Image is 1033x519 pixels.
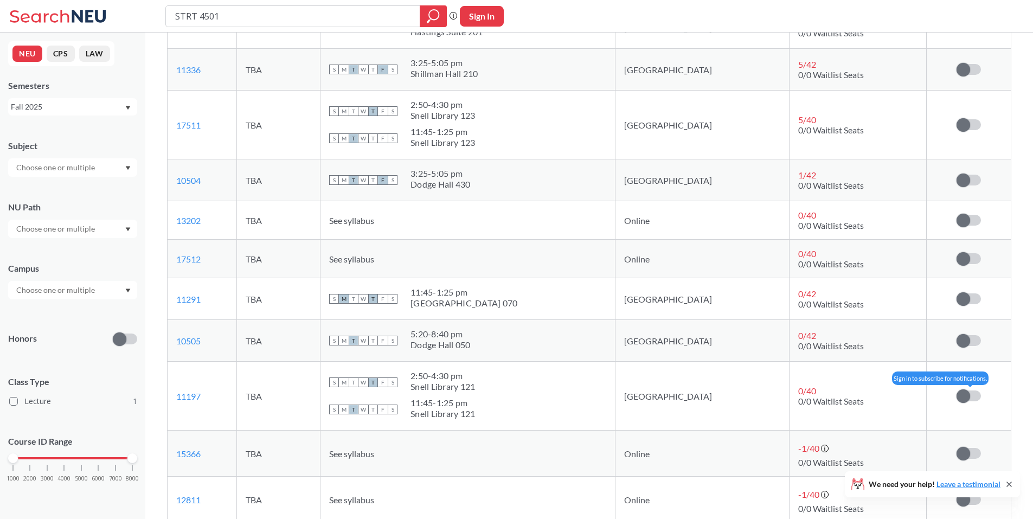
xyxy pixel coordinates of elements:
div: 2:50 - 4:30 pm [410,370,475,381]
span: 0/0 Waitlist Seats [798,28,864,38]
span: 0/0 Waitlist Seats [798,299,864,309]
span: T [368,377,378,387]
span: S [388,175,397,185]
span: We need your help! [869,480,1000,488]
div: Fall 2025 [11,101,124,113]
span: 5000 [75,476,88,482]
span: T [368,294,378,304]
a: 17511 [176,120,201,130]
span: T [349,377,358,387]
span: 0/0 Waitlist Seats [798,180,864,190]
td: [GEOGRAPHIC_DATA] [615,320,789,362]
td: TBA [236,49,320,91]
span: See syllabus [329,215,374,226]
span: F [378,106,388,116]
span: 0/0 Waitlist Seats [798,341,864,351]
span: 0/0 Waitlist Seats [798,396,864,406]
div: 11:45 - 1:25 pm [410,126,475,137]
div: Dropdown arrow [8,281,137,299]
span: T [368,133,378,143]
a: 11336 [176,65,201,75]
span: S [388,405,397,414]
input: Choose one or multiple [11,161,102,174]
label: Lecture [9,394,137,408]
span: W [358,294,368,304]
span: M [339,106,349,116]
svg: magnifying glass [427,9,440,24]
span: 0 / 40 [798,210,816,220]
div: Snell Library 121 [410,381,475,392]
span: 6000 [92,476,105,482]
span: 1 / 42 [798,170,816,180]
span: S [388,65,397,74]
div: Dodge Hall 050 [410,339,471,350]
span: T [349,65,358,74]
span: S [388,336,397,345]
span: T [349,175,358,185]
button: LAW [79,46,110,62]
p: Honors [8,332,37,345]
span: 0/0 Waitlist Seats [798,503,864,514]
span: S [388,133,397,143]
span: 0/0 Waitlist Seats [798,220,864,230]
svg: Dropdown arrow [125,227,131,232]
span: W [358,175,368,185]
a: 17512 [176,254,201,264]
a: 11197 [176,391,201,401]
a: 13202 [176,215,201,226]
span: T [349,336,358,345]
span: F [378,65,388,74]
div: 11:45 - 1:25 pm [410,287,517,298]
div: Snell Library 121 [410,408,475,419]
div: Semesters [8,80,137,92]
td: TBA [236,201,320,240]
span: S [329,405,339,414]
span: T [368,175,378,185]
input: Choose one or multiple [11,284,102,297]
span: 7000 [109,476,122,482]
span: 2000 [23,476,36,482]
span: F [378,294,388,304]
button: NEU [12,46,42,62]
div: Snell Library 123 [410,137,475,148]
span: M [339,405,349,414]
span: T [368,106,378,116]
input: Choose one or multiple [11,222,102,235]
span: 0/0 Waitlist Seats [798,259,864,269]
span: 0/0 Waitlist Seats [798,69,864,80]
button: Sign In [460,6,504,27]
span: T [368,405,378,414]
div: 11:45 - 1:25 pm [410,398,475,408]
td: Online [615,201,789,240]
span: 0 / 42 [798,330,816,341]
span: S [329,133,339,143]
a: 10504 [176,175,201,185]
td: [GEOGRAPHIC_DATA] [615,159,789,201]
span: 0 / 40 [798,386,816,396]
span: See syllabus [329,448,374,459]
span: S [388,294,397,304]
p: Course ID Range [8,435,137,448]
a: 10507 [176,23,201,33]
div: Dodge Hall 430 [410,179,471,190]
td: TBA [236,320,320,362]
div: Subject [8,140,137,152]
span: 4000 [57,476,70,482]
span: S [329,294,339,304]
span: 5 / 40 [798,114,816,125]
svg: Dropdown arrow [125,106,131,110]
span: M [339,175,349,185]
span: S [388,377,397,387]
span: W [358,106,368,116]
span: 3000 [41,476,54,482]
td: [GEOGRAPHIC_DATA] [615,362,789,431]
span: S [388,106,397,116]
span: M [339,65,349,74]
span: 1 [133,395,137,407]
span: M [339,133,349,143]
span: See syllabus [329,495,374,505]
div: NU Path [8,201,137,213]
a: 11291 [176,294,201,304]
div: 2:50 - 4:30 pm [410,99,475,110]
span: W [358,65,368,74]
